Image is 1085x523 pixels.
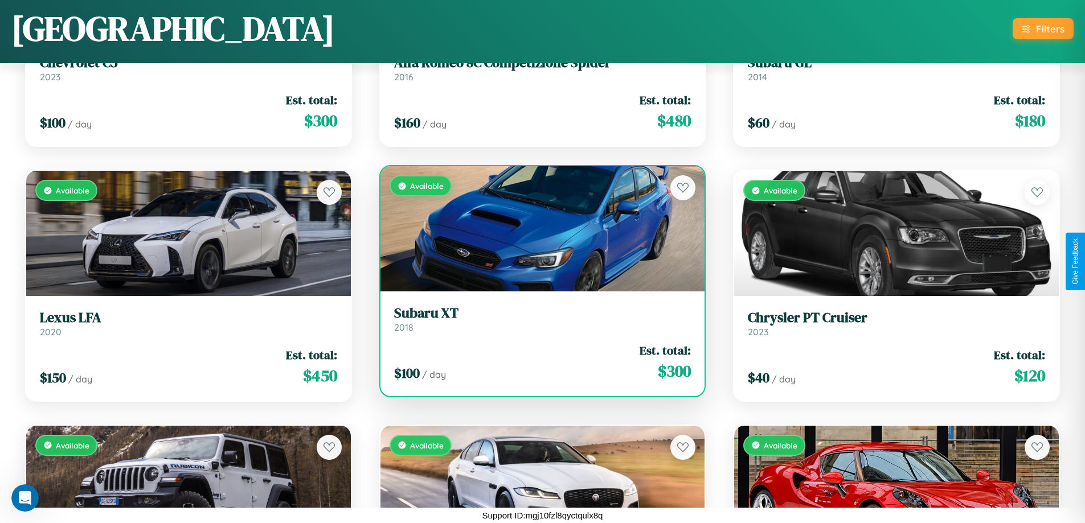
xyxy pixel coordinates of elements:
span: Available [764,440,797,450]
p: Support ID: mgj10fzl8qyctqulx8q [482,508,603,523]
span: $ 160 [394,113,420,132]
iframe: Intercom live chat [11,484,39,512]
span: $ 100 [40,113,65,132]
span: Available [410,440,444,450]
span: $ 60 [748,113,769,132]
span: / day [772,118,796,130]
span: Est. total: [286,347,337,363]
span: $ 180 [1015,109,1045,132]
span: 2016 [394,71,413,83]
h3: Subaru XT [394,305,691,322]
span: / day [423,118,447,130]
span: $ 300 [658,360,691,382]
span: $ 120 [1014,364,1045,387]
span: 2023 [40,71,60,83]
h3: Alfa Romeo 8C Competizione Spider [394,55,691,71]
span: Available [56,440,89,450]
span: 2014 [748,71,767,83]
span: Est. total: [994,92,1045,108]
div: Give Feedback [1071,238,1079,285]
span: $ 150 [40,368,66,387]
a: Subaru GL2014 [748,55,1045,83]
span: $ 100 [394,364,420,382]
a: Alfa Romeo 8C Competizione Spider2016 [394,55,691,83]
a: Chevrolet C52023 [40,55,337,83]
span: $ 450 [303,364,337,387]
span: Est. total: [286,92,337,108]
span: Est. total: [640,92,691,108]
span: Available [764,186,797,195]
span: 2020 [40,326,62,337]
button: Filters [1013,18,1074,39]
span: / day [68,373,92,385]
span: 2023 [748,326,768,337]
span: 2018 [394,322,413,333]
h1: [GEOGRAPHIC_DATA] [11,5,335,52]
span: $ 480 [657,109,691,132]
span: Available [410,181,444,191]
h3: Subaru GL [748,55,1045,71]
a: Subaru XT2018 [394,305,691,333]
span: $ 40 [748,368,769,387]
span: / day [68,118,92,130]
h3: Chrysler PT Cruiser [748,310,1045,326]
h3: Lexus LFA [40,310,337,326]
div: Filters [1036,23,1064,35]
span: Est. total: [994,347,1045,363]
h3: Chevrolet C5 [40,55,337,71]
a: Chrysler PT Cruiser2023 [748,310,1045,337]
span: / day [422,369,446,380]
span: / day [772,373,796,385]
a: Lexus LFA2020 [40,310,337,337]
span: Available [56,186,89,195]
span: Est. total: [640,342,691,359]
span: $ 300 [304,109,337,132]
